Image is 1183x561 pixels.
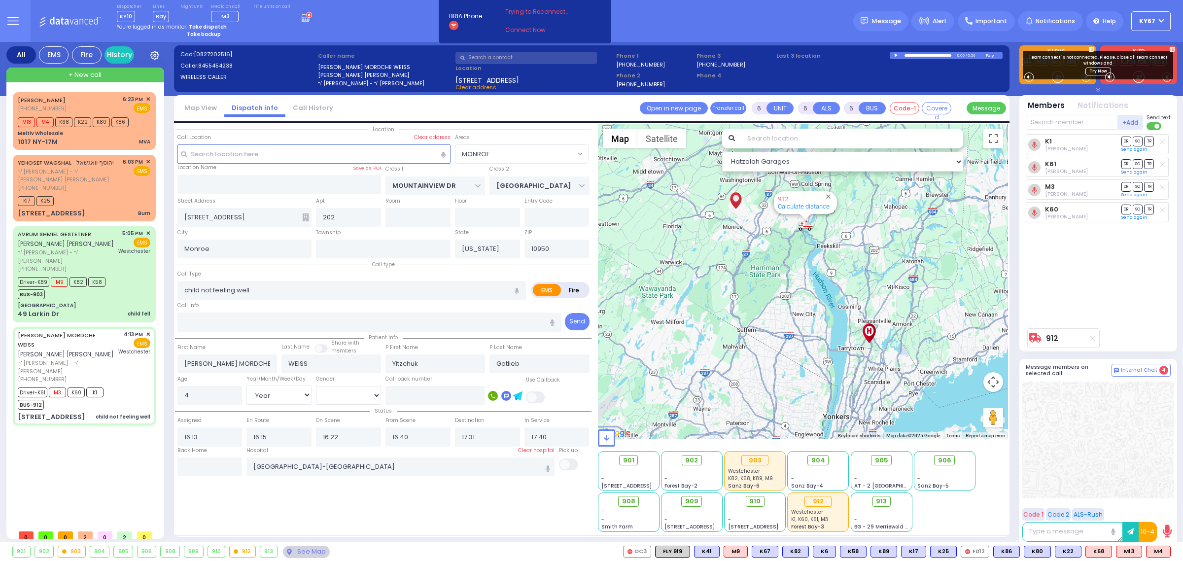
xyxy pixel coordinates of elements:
[983,372,1003,392] button: Map camera controls
[933,17,947,26] span: Alert
[1133,205,1143,214] span: SO
[285,103,341,112] a: Call History
[18,130,63,137] div: Meitiv Wholesale
[533,284,561,296] label: EMS
[18,302,76,309] div: [GEOGRAPHIC_DATA]
[455,417,485,424] label: Destination
[811,456,825,465] span: 904
[138,210,150,217] div: Burn
[749,496,761,506] span: 910
[1121,214,1148,220] a: Send again
[139,138,150,145] div: MVA
[917,482,949,490] span: Sanz Bay-5
[922,102,951,114] button: Covered
[1022,508,1044,521] button: Code 1
[791,475,794,482] span: -
[385,197,400,205] label: Room
[69,70,102,80] span: + New call
[283,546,329,558] div: See map
[246,447,268,455] label: Hospital
[1121,137,1131,146] span: DR
[1045,160,1056,168] a: K61
[870,546,897,558] div: BLS
[696,52,773,60] span: Phone 3
[18,350,114,358] span: [PERSON_NAME] [PERSON_NAME]
[180,73,315,81] label: WIRELESS CALLER
[1144,182,1154,191] span: TR
[198,62,233,70] span: 8455454238
[728,508,731,516] span: -
[18,137,58,147] div: 1017 NY-17M
[177,229,188,237] label: City
[601,475,604,482] span: -
[72,46,102,64] div: Fire
[685,496,698,506] span: 909
[455,83,496,91] span: Clear address
[1045,145,1088,152] span: Moshe Aaron Steinberg
[1118,115,1144,130] button: +Add
[1026,364,1112,377] h5: Message members on selected call
[318,71,452,79] label: [PERSON_NAME] [PERSON_NAME]
[778,203,830,210] a: Calculate distance
[385,417,416,424] label: From Scene
[96,413,150,421] div: child not feeling well
[1121,192,1148,198] a: Send again
[1116,546,1142,558] div: ALS
[854,467,857,475] span: -
[875,456,888,465] span: 905
[55,117,72,127] span: K68
[18,387,47,397] span: Driver-K61
[565,313,590,330] button: Send
[1121,169,1148,175] a: Send again
[76,158,114,167] span: יהוסף וואגשאל
[118,348,150,355] span: Westchester
[385,344,418,351] label: P First Name
[1045,168,1088,175] span: Aron Polatsek
[1131,11,1171,31] button: KY67
[1114,368,1119,373] img: comment-alt.png
[694,546,720,558] div: BLS
[98,531,112,539] span: 0
[616,61,665,68] label: [PHONE_NUMBER]
[986,52,1003,59] div: Bay
[489,165,509,173] label: Cross 2
[965,549,970,554] img: red-radio-icon.svg
[1078,100,1128,111] button: Notifications
[1139,522,1157,542] button: 10-4
[813,102,840,114] button: ALS
[1103,17,1116,26] span: Help
[117,4,141,10] label: Dispatcher
[524,197,553,205] label: Entry Code
[489,344,522,351] label: P Last Name
[180,50,315,59] label: Cad:
[187,31,221,38] strong: Take backup
[18,412,85,422] div: [STREET_ADDRESS]
[455,52,597,64] input: Search a contact
[117,531,132,539] span: 2
[74,117,91,127] span: K22
[90,546,109,557] div: 904
[518,447,555,455] label: Clear hospital
[58,531,73,539] span: 0
[1121,205,1131,214] span: DR
[455,229,469,237] label: State
[39,46,69,64] div: EMS
[560,284,588,296] label: Fire
[710,102,746,114] button: Transfer call
[727,190,744,220] div: CHAIM MORDCHE WEISS
[18,117,35,127] span: M13
[640,102,708,114] a: Open in new page
[840,546,867,558] div: BLS
[177,270,201,278] label: Call Type
[1072,508,1104,521] button: ALS-Rush
[791,467,794,475] span: -
[146,158,150,166] span: ✕
[1045,138,1052,145] a: K1
[316,229,341,237] label: Township
[983,408,1003,427] button: Drag Pegman onto the map to open Street View
[1100,49,1177,56] label: KJFD
[455,75,519,83] span: [STREET_ADDRESS]
[600,426,633,439] a: Open this area in Google Maps (opens a new window)
[1147,114,1171,121] span: Send text
[177,447,207,455] label: Back Home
